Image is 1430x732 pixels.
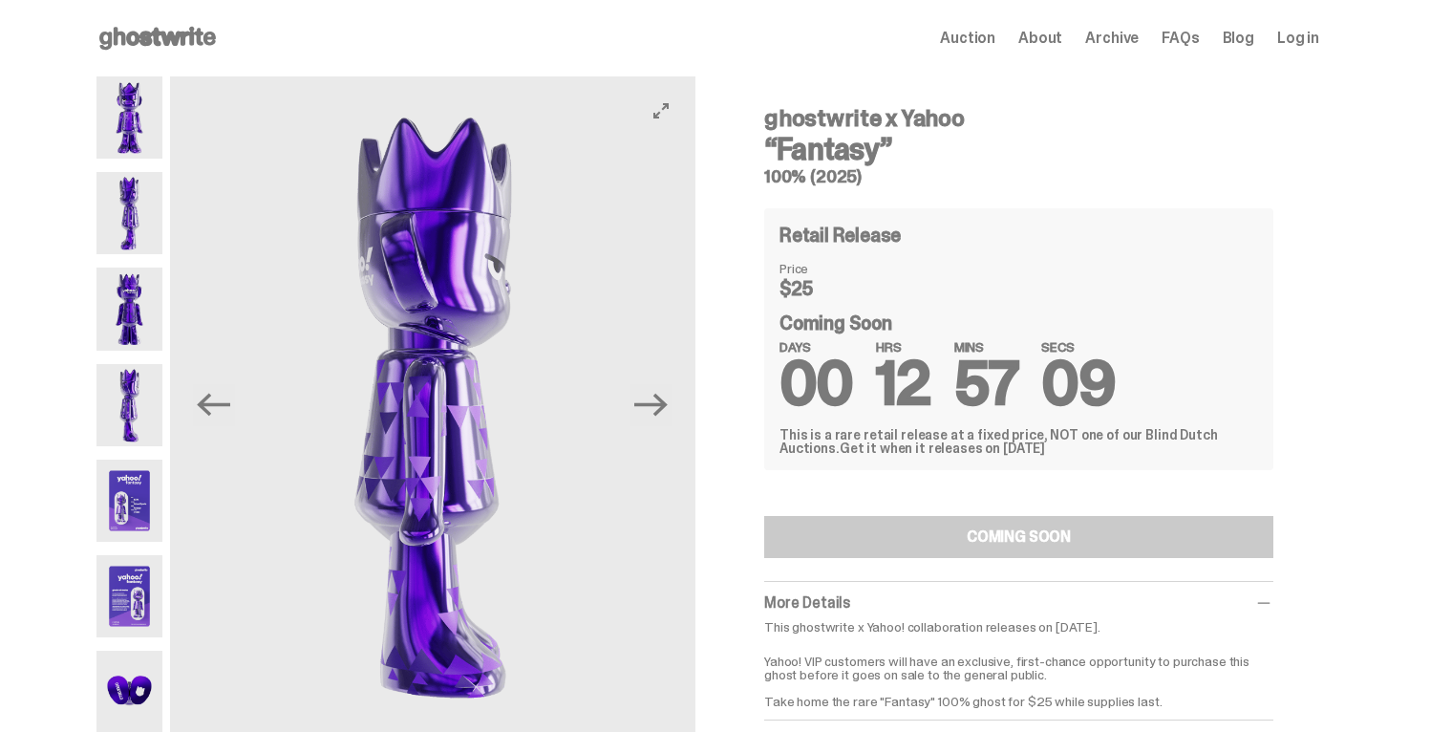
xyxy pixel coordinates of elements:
[954,340,1019,354] span: MINS
[764,134,1273,164] h3: “Fantasy”
[1162,31,1199,46] a: FAQs
[1041,340,1115,354] span: SECS
[1277,31,1319,46] a: Log in
[96,268,162,350] img: Yahoo-HG---3.png
[193,384,235,426] button: Previous
[96,76,162,159] img: Yahoo-HG---1.png
[96,172,162,254] img: Yahoo-HG---2.png
[876,344,931,423] span: 12
[96,460,162,542] img: Yahoo-HG---5.png
[764,516,1273,558] button: COMING SOON
[764,168,1273,185] h5: 100% (2025)
[764,592,850,613] span: More Details
[96,364,162,446] img: Yahoo-HG---4.png
[779,226,901,245] h4: Retail Release
[876,340,931,354] span: HRS
[779,340,853,354] span: DAYS
[96,555,162,637] img: Yahoo-HG---6.png
[779,313,1258,405] div: Coming Soon
[779,262,875,275] dt: Price
[779,428,1258,455] div: This is a rare retail release at a fixed price, NOT one of our Blind Dutch Auctions.
[967,529,1071,545] div: COMING SOON
[940,31,995,46] a: Auction
[764,620,1273,634] p: This ghostwrite x Yahoo! collaboration releases on [DATE].
[764,641,1273,708] p: Yahoo! VIP customers will have an exclusive, first-chance opportunity to purchase this ghost befo...
[840,440,1045,457] span: Get it when it releases on [DATE]
[779,344,853,423] span: 00
[650,99,672,122] button: View full-screen
[764,107,1273,130] h4: ghostwrite x Yahoo
[954,344,1019,423] span: 57
[1018,31,1062,46] a: About
[1041,344,1115,423] span: 09
[1223,31,1254,46] a: Blog
[779,279,875,298] dd: $25
[630,384,672,426] button: Next
[1085,31,1139,46] a: Archive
